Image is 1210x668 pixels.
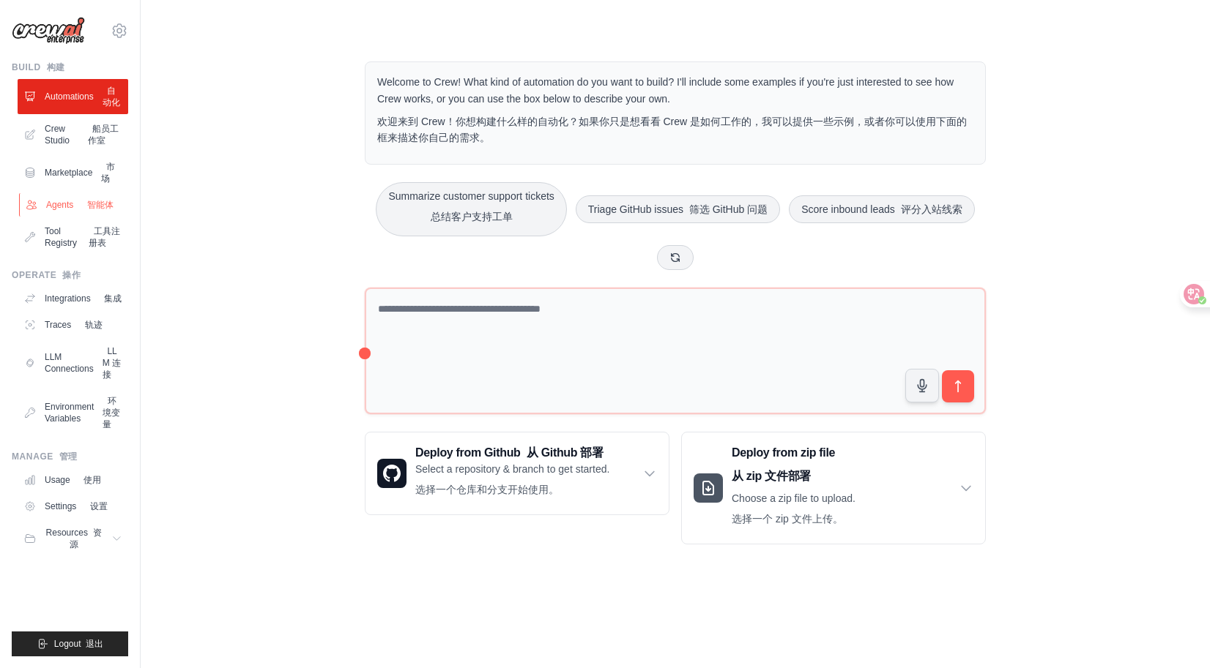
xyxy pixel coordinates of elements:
[47,62,65,72] font: 构建
[1137,598,1210,668] iframe: Chat Widget
[732,491,855,532] p: Choose a zip file to upload.
[377,116,967,144] font: 欢迎来到 Crew！你想构建什么样的自动化？如果你只是想看看 Crew 是如何工作的，我可以提供一些示例，或者你可以使用下面的框来描述你自己的需求。
[732,470,811,482] font: 从 zip 文件部署
[527,446,604,459] font: 从 Github 部署
[19,193,130,217] a: Agents 智能体
[83,475,101,485] font: 使用
[103,86,120,108] font: 自动化
[103,346,121,380] font: LLM 连接
[12,61,128,73] div: Build
[89,226,120,248] font: 工具注册表
[18,219,128,255] a: Tool Registry 工具注册表
[431,211,513,222] font: 总结客户支持工单
[101,162,115,184] font: 市场
[45,527,103,550] span: Resources
[59,451,78,462] font: 管理
[90,501,108,511] font: 设置
[18,339,128,386] a: LLM Connections LLM 连接
[376,182,566,236] button: Summarize customer support tickets总结客户支持工单
[732,513,843,525] font: 选择一个 zip 文件上传。
[18,521,128,556] button: Resources 资源
[18,313,128,337] a: Traces 轨迹
[18,287,128,310] a: Integrations 集成
[415,462,609,503] p: Select a repository & branch to get started.
[415,484,559,495] font: 选择一个仓库和分支开始使用。
[689,203,768,215] font: 筛选 GitHub 问题
[1137,598,1210,668] div: 聊天小组件
[901,203,962,215] font: 评分入站线索
[18,495,128,518] a: Settings 设置
[18,155,128,190] a: Marketplace 市场
[103,396,120,429] font: 环境变量
[12,269,128,281] div: Operate
[12,17,85,45] img: Logo
[18,79,128,114] a: Automations 自动化
[18,117,128,152] a: Crew Studio 船员工作室
[104,293,122,304] font: 集成
[87,200,114,210] font: 智能体
[12,451,128,462] div: Manage
[18,389,128,436] a: Environment Variables 环境变量
[85,320,103,330] font: 轨迹
[88,124,119,146] font: 船员工作室
[789,195,974,223] button: Score inbound leads 评分入站线索
[576,195,780,223] button: Triage GitHub issues 筛选 GitHub 问题
[86,639,103,649] font: 退出
[62,270,81,280] font: 操作
[415,444,609,462] h3: Deploy from Github
[732,444,855,491] h3: Deploy from zip file
[54,638,103,650] span: Logout
[12,631,128,656] button: Logout 退出
[18,468,128,492] a: Usage 使用
[377,74,973,152] p: Welcome to Crew! What kind of automation do you want to build? I'll include some examples if you'...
